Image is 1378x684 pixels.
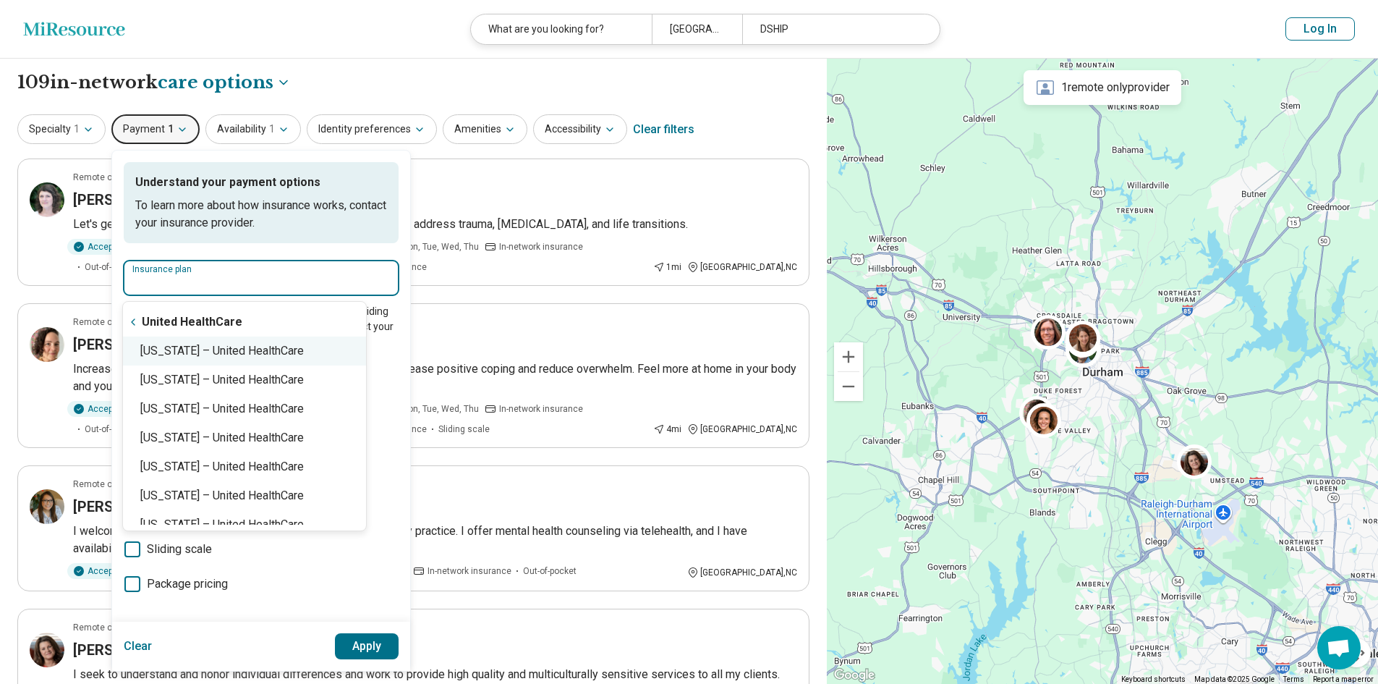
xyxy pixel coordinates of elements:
[132,265,390,274] label: Insurance plan
[443,114,527,144] button: Amenities
[73,216,797,233] p: Let's get you feeling better. I work with EMDR, IFS, CBT, and ACT to address trauma, [MEDICAL_DAT...
[269,122,275,137] span: 1
[123,308,366,525] div: Suggestions
[1317,626,1361,670] div: Open chat
[123,481,366,510] div: [US_STATE] – United HealthCare
[73,190,187,210] h3: [PERSON_NAME]
[375,240,479,253] span: Works Mon, Tue, Wed, Thu
[17,114,106,144] button: Specialty
[123,337,366,366] div: [US_STATE] – United HealthCare
[123,394,366,423] div: [US_STATE] – United HealthCare
[653,423,681,436] div: 4 mi
[1285,17,1355,41] button: Log In
[1194,675,1275,683] span: Map data ©2025 Google
[123,452,366,481] div: [US_STATE] – United HealthCare
[73,334,187,355] h3: [PERSON_NAME]
[67,401,166,417] div: Accepting clients
[471,14,652,44] div: What are you looking for?
[633,112,694,147] div: Clear filters
[687,261,797,274] div: [GEOGRAPHIC_DATA] , NC
[499,240,583,253] span: In-network insurance
[1024,70,1181,105] div: 1 remote only provider
[742,14,923,44] div: DSHIP
[335,633,399,659] button: Apply
[205,114,301,144] button: Availability
[428,565,511,578] span: In-network insurance
[73,316,154,329] p: Remote or In-person
[834,342,863,371] button: Zoom in
[73,171,154,184] p: Remote or In-person
[1283,675,1304,683] a: Terms (opens in new tab)
[438,423,490,436] span: Sliding scale
[652,14,742,44] div: [GEOGRAPHIC_DATA], [GEOGRAPHIC_DATA]
[147,575,228,593] span: Package pricing
[687,423,797,436] div: [GEOGRAPHIC_DATA] , NC
[653,261,681,274] div: 1 mi
[111,114,200,144] button: Payment
[73,640,187,660] h3: [PERSON_NAME]
[17,70,291,95] h1: 109 in-network
[74,122,80,137] span: 1
[73,497,224,517] h3: [PERSON_NAME], Ph.D
[123,366,366,394] div: [US_STATE] – United HealthCare
[147,541,212,558] span: Sliding scale
[499,402,583,415] span: In-network insurance
[73,360,797,395] p: Increase your confidence and ease; reduce anxiety and stress; increase positive coping and reduce...
[375,402,479,415] span: Works Mon, Tue, Wed, Thu
[67,239,166,255] div: Accepting clients
[73,478,124,491] p: Remote only
[67,563,166,579] div: Accepting clients
[687,566,797,579] div: [GEOGRAPHIC_DATA] , NC
[73,666,797,683] p: I seek to understand and honor individual differences and work to provide high quality and multic...
[85,261,138,274] span: Out-of-pocket
[135,197,387,232] p: To learn more about how insurance works, contact your insurance provider.
[124,633,153,659] button: Clear
[123,510,366,539] div: [US_STATE] – United HealthCare
[158,70,291,95] button: Care options
[123,308,366,337] div: United HealthCare
[168,122,174,137] span: 1
[73,523,797,557] p: I welcome and affirm clients of all identities and backgrounds in my practice. I offer mental hea...
[307,114,437,144] button: Identity preferences
[523,565,577,578] span: Out-of-pocket
[123,423,366,452] div: [US_STATE] – United HealthCare
[73,621,154,634] p: Remote or In-person
[834,372,863,401] button: Zoom out
[135,174,387,191] p: Understand your payment options
[158,70,273,95] span: care options
[85,423,138,436] span: Out-of-pocket
[1313,675,1374,683] a: Report a map error
[533,114,627,144] button: Accessibility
